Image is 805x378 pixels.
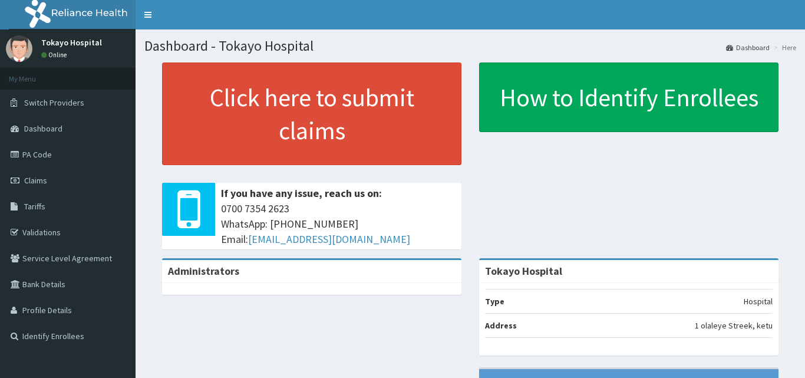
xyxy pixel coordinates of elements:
a: Dashboard [726,42,770,52]
span: Dashboard [24,123,62,134]
span: Tariffs [24,201,45,212]
p: Tokayo Hospital [41,38,102,47]
b: If you have any issue, reach us on: [221,186,382,200]
span: Claims [24,175,47,186]
strong: Tokayo Hospital [485,264,562,278]
img: User Image [6,35,32,62]
b: Administrators [168,264,239,278]
p: Hospital [744,295,773,307]
a: How to Identify Enrollees [479,63,778,132]
p: 1 olaleye Streek, ketu [695,320,773,331]
a: Click here to submit claims [162,63,461,165]
span: Switch Providers [24,97,84,108]
a: Online [41,51,70,59]
h1: Dashboard - Tokayo Hospital [144,38,796,54]
li: Here [771,42,796,52]
a: [EMAIL_ADDRESS][DOMAIN_NAME] [248,232,410,246]
b: Address [485,320,517,331]
b: Type [485,296,504,307]
span: 0700 7354 2623 WhatsApp: [PHONE_NUMBER] Email: [221,201,456,246]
